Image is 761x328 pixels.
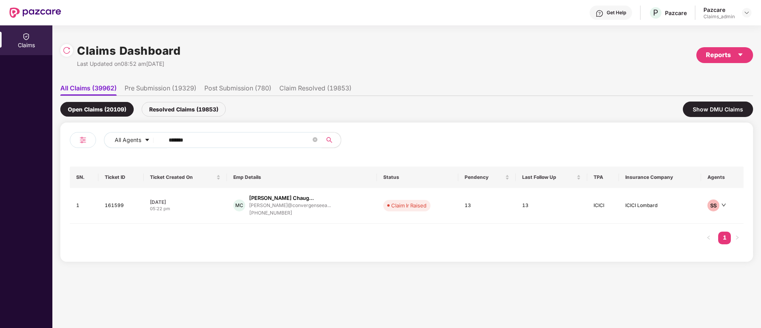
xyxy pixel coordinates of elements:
img: svg+xml;base64,PHN2ZyBpZD0iSGVscC0zMngzMiIgeG1sbnM9Imh0dHA6Ly93d3cudzMub3JnLzIwMDAvc3ZnIiB3aWR0aD... [596,10,603,17]
img: svg+xml;base64,PHN2ZyBpZD0iQ2xhaW0iIHhtbG5zPSJodHRwOi8vd3d3LnczLm9yZy8yMDAwL3N2ZyIgd2lkdGg9IjIwIi... [22,33,30,40]
span: Last Follow Up [522,174,575,180]
th: Last Follow Up [516,167,588,188]
span: down [721,203,726,207]
img: svg+xml;base64,PHN2ZyBpZD0iRHJvcGRvd24tMzJ4MzIiIHhtbG5zPSJodHRwOi8vd3d3LnczLm9yZy8yMDAwL3N2ZyIgd2... [744,10,750,16]
div: Pazcare [665,9,687,17]
span: close-circle [313,136,317,144]
span: P [653,8,658,17]
img: New Pazcare Logo [10,8,61,18]
th: Pendency [458,167,516,188]
span: Ticket Created On [150,174,215,180]
th: Ticket Created On [144,167,227,188]
span: Pendency [465,174,503,180]
span: close-circle [313,137,317,142]
div: Claims_admin [703,13,735,20]
div: Pazcare [703,6,735,13]
div: Get Help [607,10,626,16]
div: SS [707,199,719,211]
th: Agents [701,167,744,188]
